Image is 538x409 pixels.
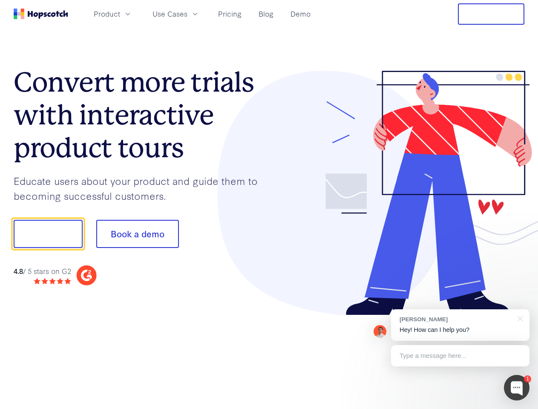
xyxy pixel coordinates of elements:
button: Product [89,7,137,21]
div: [PERSON_NAME] [400,315,512,323]
a: Blog [255,7,277,21]
strong: 4.8 [14,266,23,276]
button: Free Trial [458,3,524,25]
div: Type a message here... [391,345,529,366]
span: Use Cases [152,9,187,19]
a: Demo [287,7,314,21]
span: Product [94,9,120,19]
p: Hey! How can I help you? [400,325,521,334]
button: Book a demo [96,220,179,248]
div: 1 [524,375,531,383]
p: Educate users about your product and guide them to becoming successful customers. [14,173,269,203]
div: / 5 stars on G2 [14,266,71,277]
img: Mark Spera [374,325,386,338]
h1: Convert more trials with interactive product tours [14,66,269,164]
a: Pricing [215,7,245,21]
a: Home [14,9,68,19]
button: Show me! [14,220,83,248]
button: Use Cases [147,7,204,21]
